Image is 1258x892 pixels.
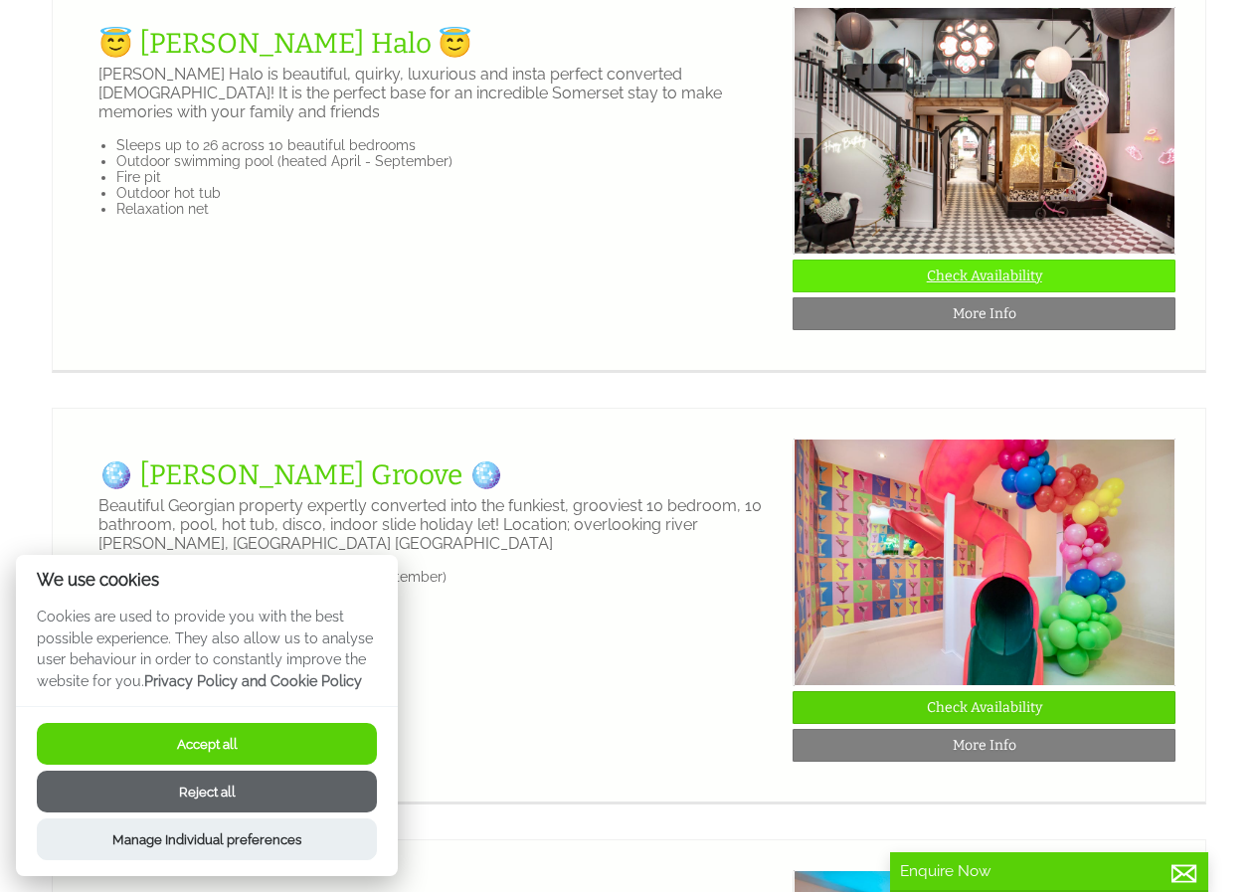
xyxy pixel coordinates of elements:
[144,672,362,689] a: Privacy Policy and Cookie Policy
[116,617,777,632] li: 10 beautiful bedrooms & 10 bathrooms 🫶
[116,585,777,601] li: Outdoor 6 person hot tub 🐳
[37,723,377,765] button: Accept all
[794,7,1176,255] img: HALO_-_high_res_24-02-14_0963.original.jpg
[794,439,1176,686] img: GROOVE_-_LOW_res_25-01-02_10772.original.JPG
[98,496,777,553] p: Beautiful Georgian property expertly converted into the funkiest, grooviest 10 bedroom, 10 bathro...
[116,201,777,217] li: Relaxation net
[900,862,1198,880] p: Enquire Now
[98,458,503,491] a: 🪩 [PERSON_NAME] Groove 🪩
[116,632,777,648] li: Movie room 🍿
[793,260,1175,292] a: Check Availability
[37,818,377,860] button: Manage Individual preferences
[116,569,777,585] li: Outdoor ‘glow’ pool 👙 (Heated April - September)
[793,297,1175,330] a: More Info
[116,601,777,617] li: Formal dining for all 28 guests 🍽️
[98,27,472,60] a: 😇 [PERSON_NAME] Halo 😇
[793,729,1175,762] a: More Info
[98,65,777,121] p: [PERSON_NAME] Halo is beautiful, quirky, luxurious and insta perfect converted [DEMOGRAPHIC_DATA]...
[16,571,398,590] h2: We use cookies
[37,771,377,812] button: Reject all
[16,606,398,706] p: Cookies are used to provide you with the best possible experience. They also allow us to analyse ...
[116,153,777,169] li: Outdoor swimming pool (heated April - September)
[116,169,777,185] li: Fire pit
[793,691,1175,724] a: Check Availability
[116,185,777,201] li: Outdoor hot tub
[116,137,777,153] li: Sleeps up to 26 across 10 beautiful bedrooms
